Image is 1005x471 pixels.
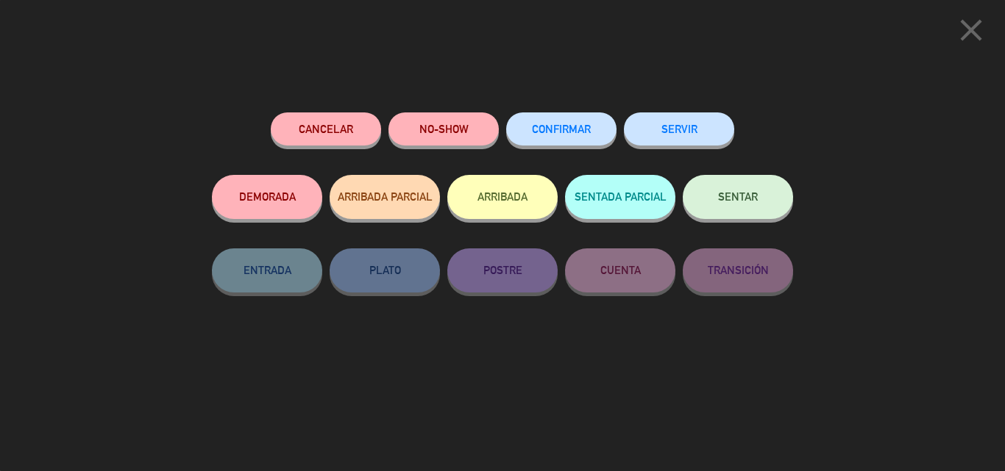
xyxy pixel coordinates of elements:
[330,175,440,219] button: ARRIBADA PARCIAL
[330,248,440,292] button: PLATO
[718,190,758,203] span: SENTAR
[338,190,433,203] span: ARRIBADA PARCIAL
[271,112,381,145] button: Cancelar
[388,112,499,145] button: NO-SHOW
[212,248,322,292] button: ENTRADA
[624,112,734,145] button: SERVIR
[953,12,990,48] i: close
[532,123,591,135] span: CONFIRMAR
[447,175,558,219] button: ARRIBADA
[506,112,617,145] button: CONFIRMAR
[948,11,994,54] button: close
[565,248,675,292] button: CUENTA
[447,248,558,292] button: POSTRE
[683,248,793,292] button: TRANSICIÓN
[565,175,675,219] button: SENTADA PARCIAL
[683,175,793,219] button: SENTAR
[212,175,322,219] button: DEMORADA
